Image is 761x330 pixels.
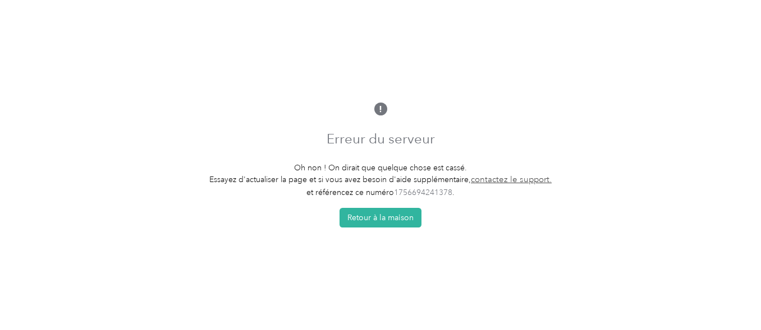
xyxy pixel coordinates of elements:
[347,213,414,222] font: Retour à la maison
[294,163,467,173] font: Oh non ! On dirait que quelque chose est cassé.
[340,208,421,227] button: Retour à la maison
[394,188,452,197] font: 1756694241378
[471,174,552,185] a: contactez le support.
[306,188,394,197] font: et référencez ce numéro
[327,131,435,147] font: Erreur du serveur
[209,175,471,184] font: Essayez d'actualiser la page et si vous avez besoin d'aide supplémentaire,
[452,188,455,197] font: .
